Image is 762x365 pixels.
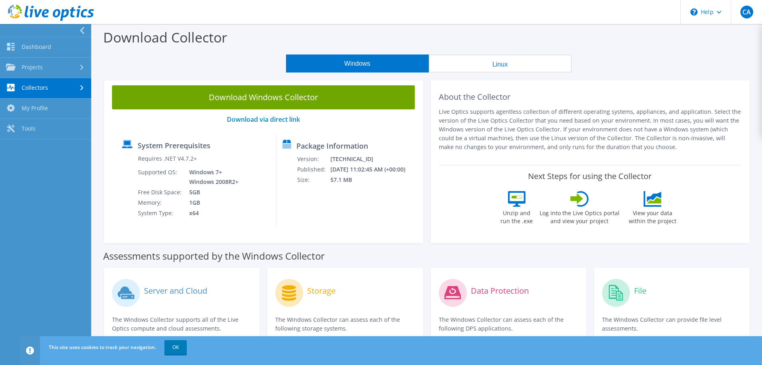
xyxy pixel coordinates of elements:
td: Version: [297,154,330,164]
a: OK [164,340,187,355]
label: Assessments supported by the Windows Collector [103,252,325,260]
label: System Prerequisites [138,141,210,149]
label: View your data within the project [624,207,682,225]
span: This site uses cookies to track your navigation. [49,344,156,351]
td: Published: [297,164,330,175]
td: Size: [297,175,330,185]
label: Storage [307,287,336,295]
span: CA [740,6,753,18]
td: 5GB [183,187,240,198]
a: Download via direct link [227,115,300,124]
p: The Windows Collector supports all of the Live Optics compute and cloud assessments. [112,315,251,333]
h2: About the Collector [439,92,742,102]
td: Supported OS: [138,167,183,187]
button: Windows [286,54,429,73]
td: Memory: [138,198,183,208]
p: The Windows Collector can assess each of the following storage systems. [275,315,414,333]
td: Windows 7+ Windows 2008R2+ [183,167,240,187]
td: Free Disk Space: [138,187,183,198]
label: Next Steps for using the Collector [528,171,652,181]
td: System Type: [138,208,183,218]
label: Unzip and run the .exe [498,207,535,225]
label: Server and Cloud [144,287,207,295]
a: Download Windows Collector [112,85,415,109]
label: Log into the Live Optics portal and view your project [539,207,620,225]
svg: \n [690,8,698,16]
td: [DATE] 11:02:45 AM (+00:00) [330,164,416,175]
label: File [634,287,646,295]
td: x64 [183,208,240,218]
p: Live Optics supports agentless collection of different operating systems, appliances, and applica... [439,107,742,151]
label: Package Information [296,142,368,150]
td: 1GB [183,198,240,208]
p: The Windows Collector can assess each of the following DPS applications. [439,315,578,333]
label: Download Collector [103,28,227,46]
label: Data Protection [471,287,529,295]
td: 57.1 MB [330,175,416,185]
td: [TECHNICAL_ID] [330,154,416,164]
label: Requires .NET V4.7.2+ [138,155,197,163]
p: The Windows Collector can provide file level assessments. [602,315,741,333]
button: Linux [429,54,572,73]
